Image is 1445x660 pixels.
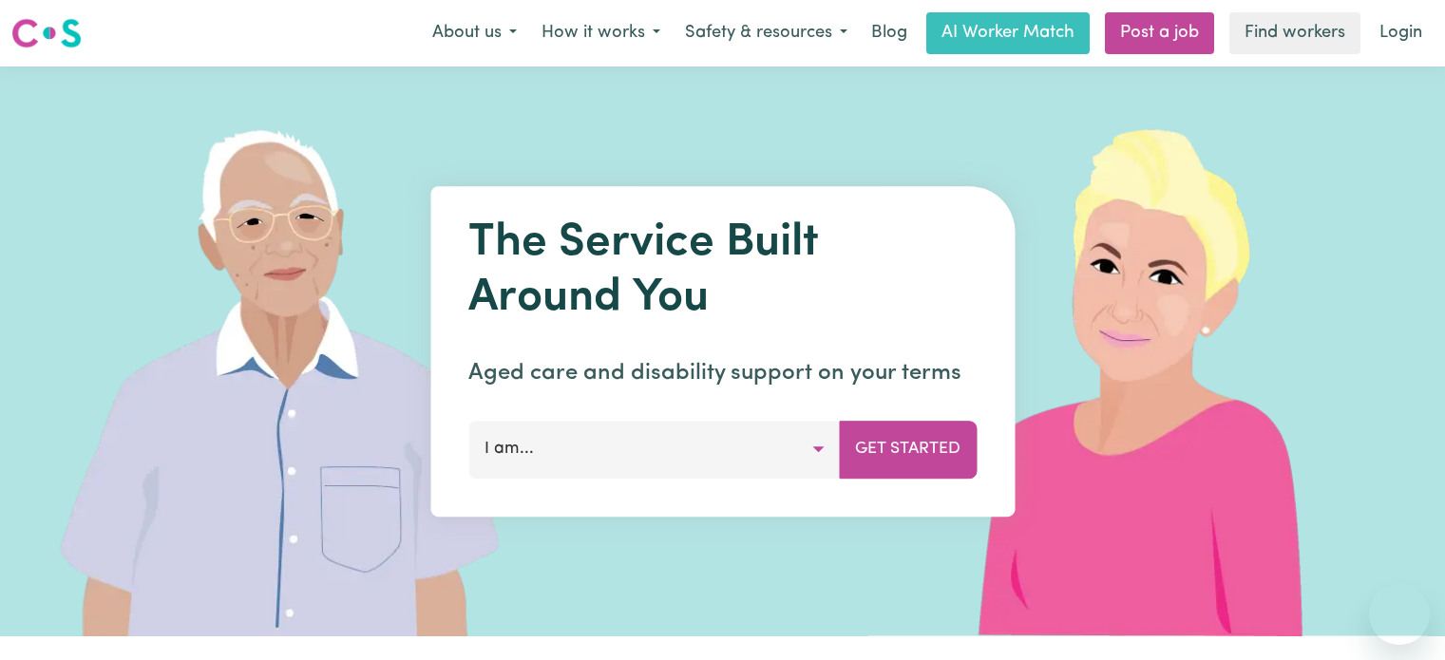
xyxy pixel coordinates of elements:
p: Aged care and disability support on your terms [468,356,977,390]
a: Post a job [1105,12,1214,54]
a: AI Worker Match [926,12,1090,54]
button: Safety & resources [673,13,860,53]
a: Careseekers logo [11,11,82,55]
a: Login [1368,12,1434,54]
h1: The Service Built Around You [468,217,977,326]
button: I am... [468,421,840,478]
img: Careseekers logo [11,16,82,50]
iframe: Button to launch messaging window [1369,584,1430,645]
button: Get Started [839,421,977,478]
button: About us [420,13,529,53]
a: Find workers [1229,12,1360,54]
a: Blog [860,12,919,54]
button: How it works [529,13,673,53]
